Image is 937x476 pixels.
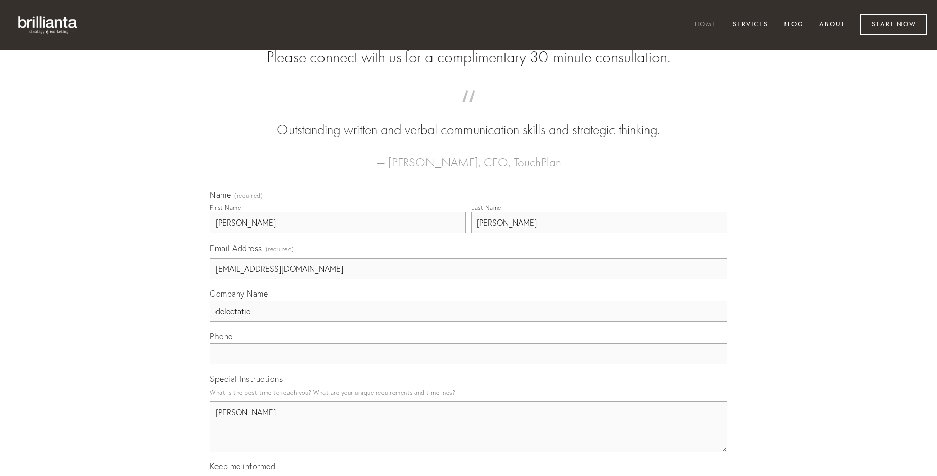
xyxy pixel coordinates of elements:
[10,10,86,40] img: brillianta - research, strategy, marketing
[813,17,852,33] a: About
[226,140,711,172] figcaption: — [PERSON_NAME], CEO, TouchPlan
[266,242,294,256] span: (required)
[688,17,724,33] a: Home
[726,17,775,33] a: Services
[471,204,501,211] div: Last Name
[777,17,810,33] a: Blog
[210,190,231,200] span: Name
[210,331,233,341] span: Phone
[210,288,268,299] span: Company Name
[210,386,727,399] p: What is the best time to reach you? What are your unique requirements and timelines?
[226,100,711,140] blockquote: Outstanding written and verbal communication skills and strategic thinking.
[860,14,927,35] a: Start Now
[210,374,283,384] span: Special Instructions
[226,100,711,120] span: “
[210,243,262,253] span: Email Address
[210,204,241,211] div: First Name
[210,48,727,67] h2: Please connect with us for a complimentary 30-minute consultation.
[210,461,275,471] span: Keep me informed
[234,193,263,199] span: (required)
[210,401,727,452] textarea: [PERSON_NAME]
